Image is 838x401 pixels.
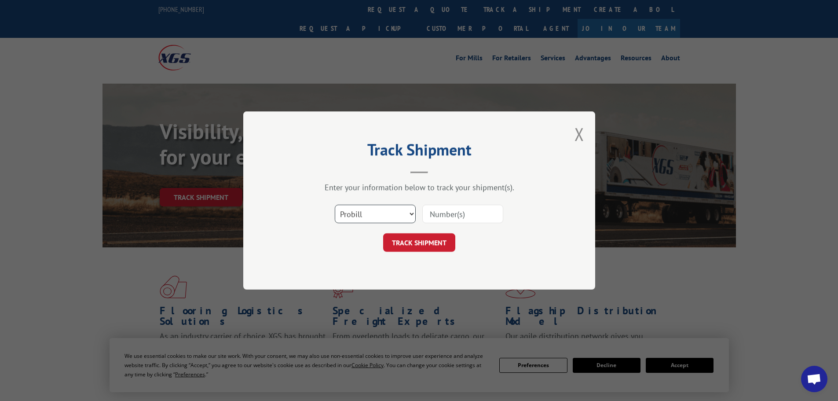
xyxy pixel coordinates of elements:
[801,366,827,392] div: Open chat
[383,233,455,252] button: TRACK SHIPMENT
[287,143,551,160] h2: Track Shipment
[575,122,584,146] button: Close modal
[422,205,503,223] input: Number(s)
[287,182,551,192] div: Enter your information below to track your shipment(s).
